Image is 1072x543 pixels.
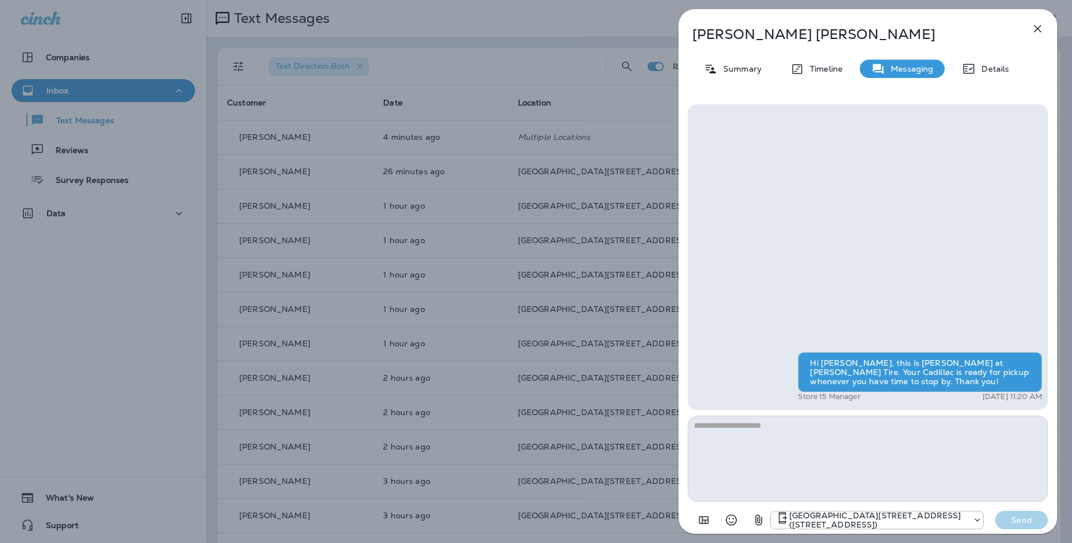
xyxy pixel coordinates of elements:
p: Timeline [804,64,843,73]
p: [DATE] 11:20 AM [983,392,1042,401]
button: Select an emoji [720,509,743,532]
p: [GEOGRAPHIC_DATA][STREET_ADDRESS] ([STREET_ADDRESS]) [789,511,967,529]
div: +1 (402) 891-8464 [771,511,983,529]
button: Add in a premade template [692,509,715,532]
p: Messaging [885,64,933,73]
p: Store 15 Manager [798,392,860,401]
p: [PERSON_NAME] [PERSON_NAME] [692,26,1005,42]
p: Summary [718,64,762,73]
p: Details [976,64,1009,73]
div: Hi [PERSON_NAME], this is [PERSON_NAME] at [PERSON_NAME] Tire. Your Cadillac is ready for pickup ... [798,352,1042,392]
